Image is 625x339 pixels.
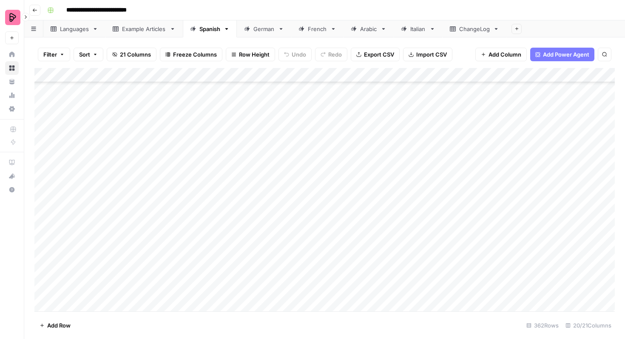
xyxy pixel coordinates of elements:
[5,169,19,183] button: What's new?
[226,48,275,61] button: Row Height
[278,48,312,61] button: Undo
[5,61,19,75] a: Browse
[489,50,521,59] span: Add Column
[5,102,19,116] a: Settings
[173,50,217,59] span: Freeze Columns
[253,25,275,33] div: German
[530,48,594,61] button: Add Power Agent
[416,50,447,59] span: Import CSV
[199,25,220,33] div: Spanish
[410,25,426,33] div: Italian
[443,20,506,37] a: ChangeLog
[60,25,89,33] div: Languages
[43,20,105,37] a: Languages
[79,50,90,59] span: Sort
[351,48,400,61] button: Export CSV
[308,25,327,33] div: French
[47,321,71,330] span: Add Row
[5,10,20,25] img: Preply Logo
[394,20,443,37] a: Italian
[43,50,57,59] span: Filter
[315,48,347,61] button: Redo
[475,48,527,61] button: Add Column
[74,48,103,61] button: Sort
[120,50,151,59] span: 21 Columns
[5,88,19,102] a: Usage
[237,20,291,37] a: German
[5,48,19,61] a: Home
[239,50,270,59] span: Row Height
[360,25,377,33] div: Arabic
[344,20,394,37] a: Arabic
[38,48,70,61] button: Filter
[459,25,490,33] div: ChangeLog
[403,48,452,61] button: Import CSV
[5,7,19,28] button: Workspace: Preply
[5,156,19,169] a: AirOps Academy
[562,319,615,332] div: 20/21 Columns
[34,319,76,332] button: Add Row
[183,20,237,37] a: Spanish
[523,319,562,332] div: 362 Rows
[5,75,19,88] a: Your Data
[107,48,156,61] button: 21 Columns
[291,20,344,37] a: French
[364,50,394,59] span: Export CSV
[122,25,166,33] div: Example Articles
[543,50,589,59] span: Add Power Agent
[6,170,18,182] div: What's new?
[160,48,222,61] button: Freeze Columns
[292,50,306,59] span: Undo
[105,20,183,37] a: Example Articles
[328,50,342,59] span: Redo
[5,183,19,197] button: Help + Support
